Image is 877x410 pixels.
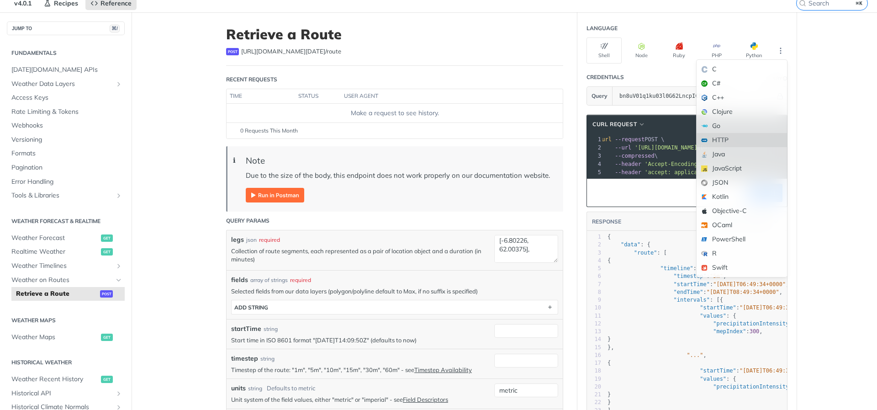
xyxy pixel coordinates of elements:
span: post [226,48,239,55]
h2: Fundamentals [7,49,125,57]
div: 15 [587,344,601,351]
div: Go [697,119,787,133]
span: "[DATE]T06:49:34+0000" [713,281,786,288]
a: [DATE][DOMAIN_NAME] APIs [7,63,125,77]
div: Java [697,147,787,161]
span: \ [598,144,724,151]
button: Shell [586,37,622,64]
div: 7 [587,281,601,288]
div: 18 [587,367,601,375]
div: 6 [587,272,601,280]
a: Weather Data LayersShow subpages for Weather Data Layers [7,77,125,91]
h2: Weather Forecast & realtime [7,217,125,225]
span: Weather Forecast [11,234,99,243]
span: : , [608,281,789,288]
th: time [227,89,295,104]
span: "data" [621,241,640,248]
div: 8 [587,288,601,296]
div: C# [697,76,787,91]
a: Versioning [7,133,125,147]
span: get [101,376,113,383]
div: HTTP [697,133,787,147]
span: --header [615,161,641,167]
button: Query [587,87,613,105]
button: Ruby [661,37,697,64]
div: 14 [587,335,601,343]
button: Python [736,37,771,64]
span: : , [608,367,815,374]
div: Kotlin [697,190,787,204]
span: "values" [700,313,726,319]
span: : { [608,241,650,248]
span: "timeline" [660,265,693,272]
span: get [101,334,113,341]
th: status [295,89,341,104]
div: 9 [587,296,601,304]
span: } [608,391,611,398]
span: 'accept: application/json' [645,169,730,176]
div: 3 [587,152,602,160]
a: Error Handling [7,175,125,189]
span: curl [598,136,612,143]
span: : , [608,320,802,327]
span: https://api.tomorrow.io/v4/route [241,47,341,56]
div: PowerShell [697,232,787,246]
button: More Languages [774,44,787,58]
div: 19 [587,375,601,383]
a: Weather TimelinesShow subpages for Weather Timelines [7,259,125,273]
img: Run in Postman [246,188,304,202]
div: 2 [587,144,602,152]
button: cURL Request [589,120,649,129]
span: Pagination [11,163,122,172]
p: Selected fields from our data layers (polygon/polyline default to Max, if no suffix is specified) [231,287,558,295]
span: Historical API [11,389,113,398]
label: startTime [231,324,261,334]
span: [DATE][DOMAIN_NAME] APIs [11,65,122,75]
span: "route" [634,250,657,256]
a: Timestep Availability [414,366,472,373]
label: legs [231,235,244,245]
span: : [{ [608,297,723,303]
a: Webhooks [7,119,125,133]
span: Formats [11,149,122,158]
a: Retrieve a Routepost [11,287,125,301]
span: ⌘/ [110,25,120,32]
div: Language [586,24,618,32]
button: PHP [699,37,734,64]
span: fields [231,275,248,285]
span: : { [608,265,703,272]
button: Show subpages for Historical API [115,390,122,397]
button: ADD string [232,300,558,314]
span: Realtime Weather [11,247,99,256]
span: }, [608,344,614,351]
span: Error Handling [11,177,122,186]
p: Due to the size of the body, this endpoint does not work properly on our documentation website. [246,170,554,181]
button: Node [624,37,659,64]
div: 1 [587,233,601,241]
span: Weather Recent History [11,375,99,384]
span: : { [608,313,736,319]
div: 5 [587,168,602,176]
span: } [608,399,611,405]
span: "..." [687,352,703,358]
span: : { [608,376,736,382]
label: timestep [231,354,258,363]
input: apikey [615,87,775,105]
svg: More ellipsis [777,47,785,55]
span: 0 Requests This Month [240,127,298,135]
div: JavaScript [697,161,787,176]
div: 17 [587,359,601,367]
div: 13 [587,328,601,335]
div: Recent Requests [226,75,277,84]
button: RESPONSE [592,217,622,226]
span: Weather Timelines [11,261,113,271]
h2: Weather Maps [7,316,125,325]
div: json [246,236,257,244]
a: Access Keys [7,91,125,105]
span: : , [608,273,726,279]
span: Query [592,92,608,100]
span: 300 [750,328,760,335]
div: 4 [587,257,601,265]
a: Historical APIShow subpages for Historical API [7,387,125,400]
a: Pagination [7,161,125,175]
